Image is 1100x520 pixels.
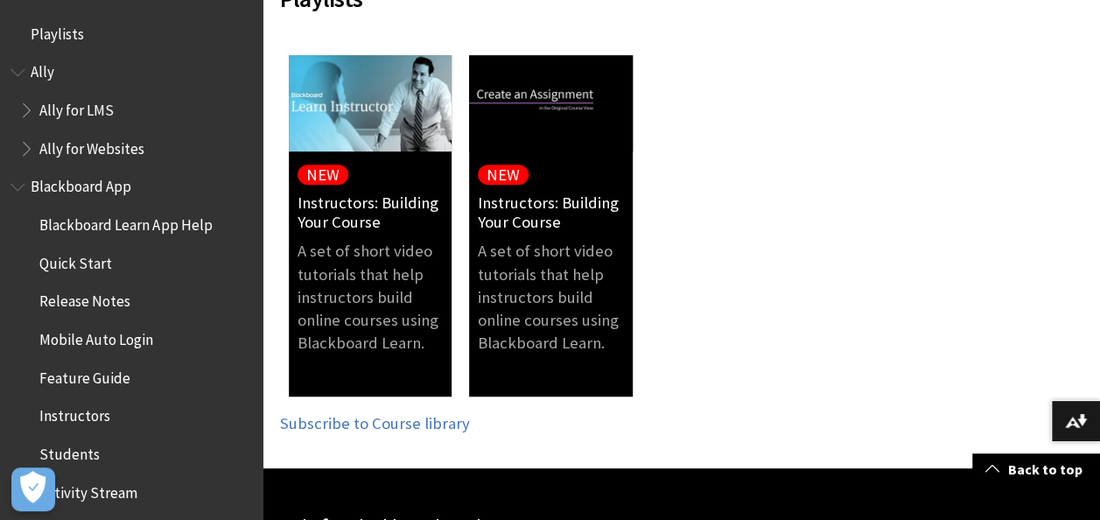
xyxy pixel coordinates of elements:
[469,231,632,372] a: A set of short video tutorials that help instructors build online courses using Blackboard Learn.
[487,165,520,185] div: NEW
[39,95,114,119] span: Ally for LMS
[478,193,623,231] a: Instructors: Building Your Course
[289,240,452,355] p: A set of short video tutorials that help instructors build online courses using Blackboard Learn.
[39,134,144,158] span: Ally for Websites
[280,413,470,434] a: Subscribe to Course library
[306,165,340,185] div: NEW
[39,287,130,311] span: Release Notes
[11,58,252,164] nav: Book outline for Anthology Ally Help
[39,249,112,272] span: Quick Start
[39,210,212,234] span: Blackboard Learn App Help
[39,478,137,502] span: Activity Stream
[11,19,252,49] nav: Book outline for Playlists
[31,172,131,196] span: Blackboard App
[289,231,452,372] a: A set of short video tutorials that help instructors build online courses using Blackboard Learn.
[298,193,443,231] a: Instructors: Building Your Course
[11,467,55,511] button: Open Preferences
[39,402,110,425] span: Instructors
[39,363,130,387] span: Feature Guide
[31,19,84,43] span: Playlists
[469,240,632,355] p: A set of short video tutorials that help instructors build online courses using Blackboard Learn.
[972,453,1100,486] a: Back to top
[39,439,100,463] span: Students
[39,325,153,348] span: Mobile Auto Login
[31,58,54,81] span: Ally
